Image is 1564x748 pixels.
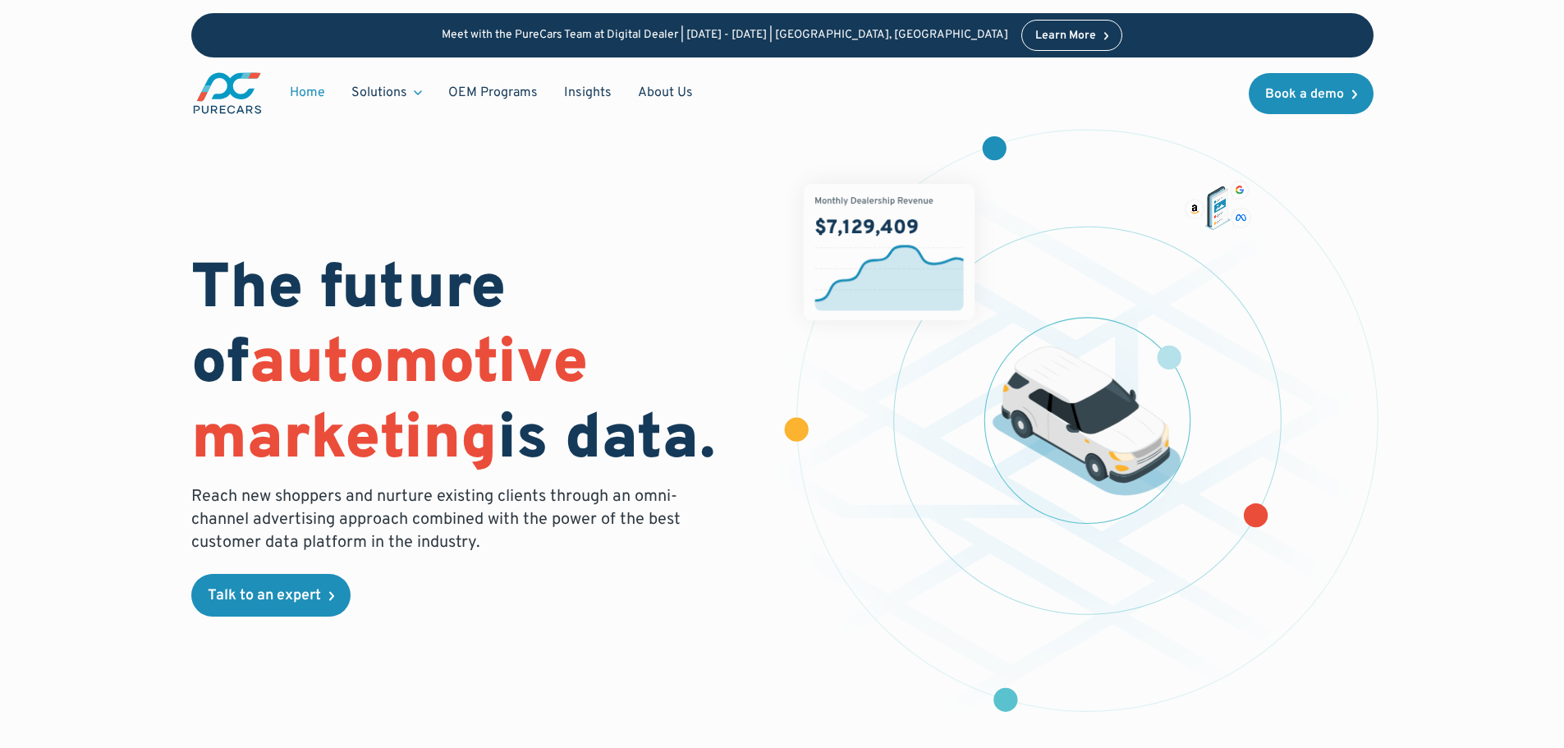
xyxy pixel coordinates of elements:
a: Learn More [1021,20,1123,51]
a: OEM Programs [435,77,551,108]
div: Solutions [351,84,407,102]
p: Meet with the PureCars Team at Digital Dealer | [DATE] - [DATE] | [GEOGRAPHIC_DATA], [GEOGRAPHIC_... [442,29,1008,43]
div: Learn More [1035,30,1096,42]
a: Insights [551,77,625,108]
img: ads on social media and advertising partners [1184,179,1253,230]
div: Talk to an expert [208,589,321,603]
span: automotive marketing [191,326,588,480]
a: About Us [625,77,706,108]
a: Talk to an expert [191,574,351,617]
img: chart showing monthly dealership revenue of $7m [804,184,975,321]
img: purecars logo [191,71,264,116]
p: Reach new shoppers and nurture existing clients through an omni-channel advertising approach comb... [191,485,690,554]
a: Book a demo [1249,73,1374,114]
h1: The future of is data. [191,254,763,479]
a: main [191,71,264,116]
div: Book a demo [1265,88,1344,101]
a: Home [277,77,338,108]
img: illustration of a vehicle [992,346,1181,496]
div: Solutions [338,77,435,108]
